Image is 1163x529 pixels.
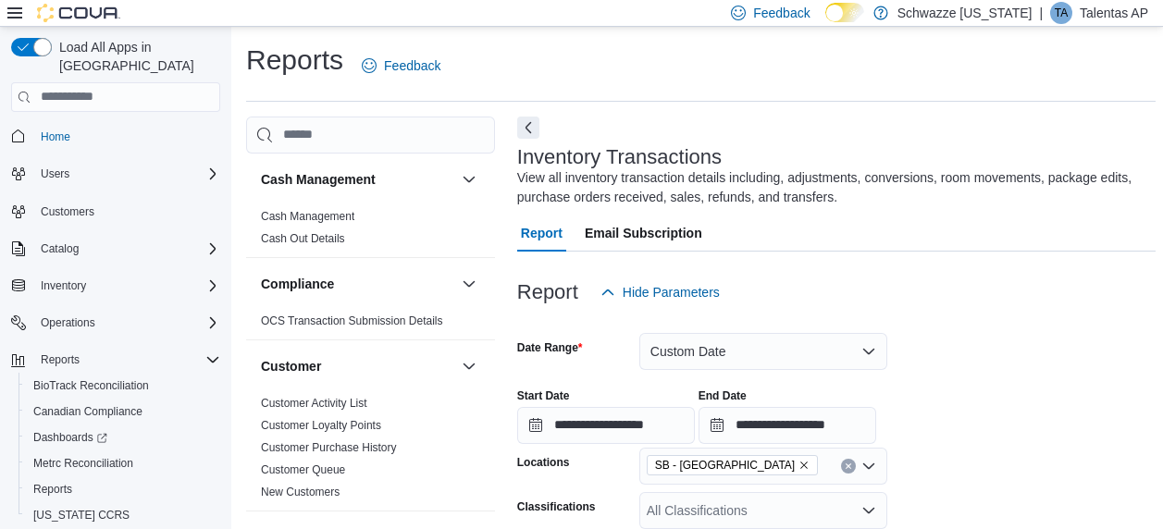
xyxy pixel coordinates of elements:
a: Cash Management [261,210,354,223]
span: Dashboards [26,426,220,449]
div: Compliance [246,310,495,339]
a: Canadian Compliance [26,400,150,423]
span: Customer Loyalty Points [261,418,381,433]
span: Dark Mode [825,22,826,23]
input: Press the down key to open a popover containing a calendar. [699,407,876,444]
a: [US_STATE] CCRS [26,504,137,526]
span: Metrc Reconciliation [26,452,220,474]
span: BioTrack Reconciliation [26,375,220,397]
button: Users [33,163,77,185]
button: Operations [33,312,103,334]
span: Operations [41,315,95,330]
span: SB - [GEOGRAPHIC_DATA] [655,456,795,474]
button: Catalog [33,238,86,260]
span: Load All Apps in [GEOGRAPHIC_DATA] [52,38,220,75]
a: Metrc Reconciliation [26,452,141,474]
button: Remove SB - North Denver from selection in this group [798,460,810,471]
span: Reports [33,349,220,371]
button: Open list of options [861,503,876,518]
span: Operations [33,312,220,334]
button: Open list of options [861,459,876,474]
button: Catalog [4,236,228,262]
span: Inventory [41,278,86,293]
input: Press the down key to open a popover containing a calendar. [517,407,695,444]
div: Cash Management [246,205,495,257]
a: OCS Transaction Submission Details [261,314,443,327]
span: Inventory [33,275,220,297]
span: Home [33,125,220,148]
label: Start Date [517,388,570,403]
a: Customers [33,201,102,223]
button: Reports [19,476,228,502]
button: Inventory [33,275,93,297]
span: Customer Purchase History [261,440,397,455]
span: New Customers [261,485,340,499]
span: Customers [33,200,220,223]
button: Compliance [261,275,454,293]
span: Catalog [41,241,79,256]
a: Dashboards [26,426,115,449]
span: Feedback [384,56,440,75]
label: End Date [699,388,747,403]
button: [US_STATE] CCRS [19,502,228,528]
label: Locations [517,455,570,470]
button: Clear input [841,459,856,474]
a: Cash Out Details [261,232,345,245]
span: Users [41,166,69,181]
a: Feedback [354,47,448,84]
button: Customer [458,355,480,377]
a: Customer Loyalty Points [261,419,381,432]
button: Cash Management [458,168,480,191]
div: Talentas AP [1050,2,1072,24]
h3: Inventory Transactions [517,146,722,168]
span: TA [1055,2,1068,24]
a: Customer Purchase History [261,441,397,454]
label: Date Range [517,340,583,355]
span: [US_STATE] CCRS [33,508,130,523]
span: Home [41,129,70,144]
img: Cova [37,4,120,22]
button: Reports [33,349,87,371]
button: Metrc Reconciliation [19,450,228,476]
span: SB - North Denver [647,455,818,475]
span: Report [521,215,563,252]
span: Reports [26,478,220,500]
span: Canadian Compliance [26,400,220,423]
a: New Customers [261,486,340,498]
span: Customers [41,204,94,219]
p: Talentas AP [1080,2,1148,24]
h3: Cash Management [261,170,376,189]
button: Hide Parameters [593,274,727,311]
a: BioTrack Reconciliation [26,375,156,397]
button: Customers [4,198,228,225]
span: Catalog [33,238,220,260]
span: Users [33,163,220,185]
span: Canadian Compliance [33,404,142,419]
div: View all inventory transaction details including, adjustments, conversions, room movements, packa... [517,168,1146,207]
span: Hide Parameters [623,283,720,301]
span: Metrc Reconciliation [33,456,133,471]
span: Washington CCRS [26,504,220,526]
span: Email Subscription [585,215,702,252]
h1: Reports [246,42,343,79]
span: Customer Queue [261,462,345,477]
span: BioTrack Reconciliation [33,378,149,393]
h3: Customer [261,357,321,375]
p: Schwazze [US_STATE] [897,2,1033,24]
span: Customer Activity List [261,396,367,411]
label: Classifications [517,499,596,514]
span: Cash Out Details [261,231,345,246]
a: Home [33,126,78,148]
span: Dashboards [33,430,107,445]
a: Customer Queue [261,463,345,476]
button: Custom Date [639,333,887,370]
button: Cash Management [261,170,454,189]
button: Customer [261,357,454,375]
a: Dashboards [19,424,228,450]
button: Next [517,117,539,139]
button: Canadian Compliance [19,399,228,424]
div: Customer [246,392,495,511]
button: BioTrack Reconciliation [19,373,228,399]
a: Customer Activity List [261,397,367,410]
button: Home [4,123,228,150]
